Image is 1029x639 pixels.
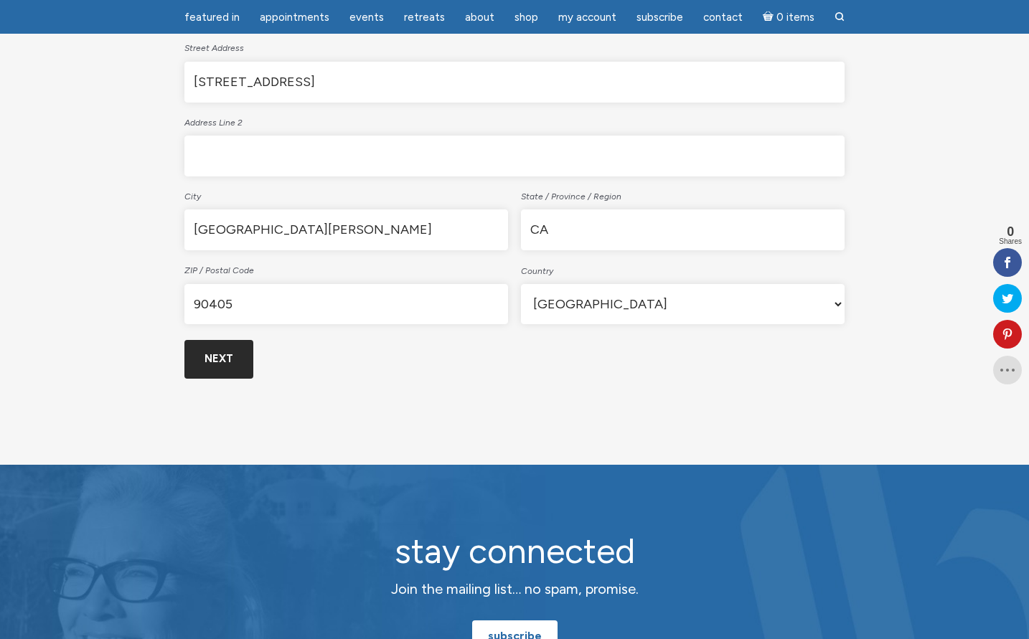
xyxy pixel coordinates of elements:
i: Cart [763,11,776,24]
label: Country [521,257,845,283]
span: About [465,11,494,24]
span: My Account [558,11,616,24]
span: 0 items [776,12,814,23]
span: Contact [703,11,743,24]
label: Street Address [184,34,845,60]
a: Appointments [251,4,338,32]
a: Events [341,4,393,32]
span: featured in [184,11,240,24]
a: About [456,4,503,32]
p: Join the mailing list… no spam, promise. [260,578,769,600]
span: Retreats [404,11,445,24]
span: Shop [514,11,538,24]
a: Shop [506,4,547,32]
a: featured in [176,4,248,32]
label: Address Line 2 [184,108,845,134]
label: State / Province / Region [521,182,845,208]
a: My Account [550,4,625,32]
span: Appointments [260,11,329,24]
span: Shares [999,238,1022,245]
a: Contact [695,4,751,32]
a: Subscribe [628,4,692,32]
label: ZIP / Postal Code [184,256,508,282]
input: Next [184,340,253,378]
span: 0 [999,225,1022,238]
a: Cart0 items [754,2,823,32]
label: City [184,182,508,208]
span: Subscribe [636,11,683,24]
a: Retreats [395,4,454,32]
span: Events [349,11,384,24]
h2: stay connected [260,532,769,570]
